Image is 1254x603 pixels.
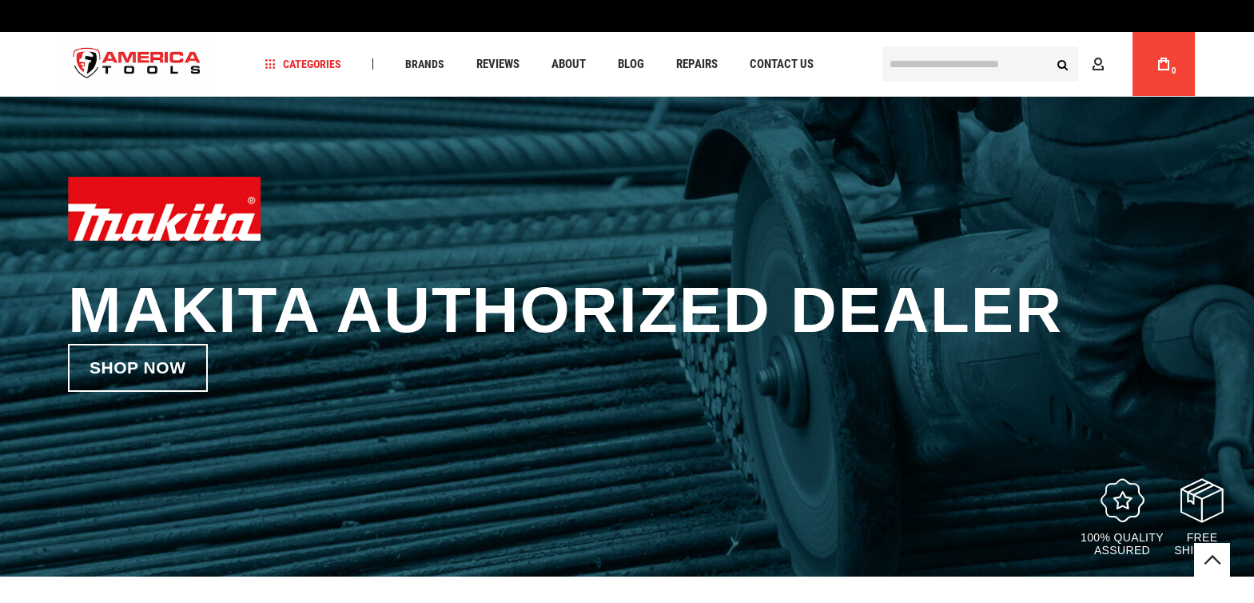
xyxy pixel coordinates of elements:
span: Categories [265,58,341,70]
span: 0 [1172,66,1176,75]
span: Reviews [476,58,520,70]
span: Brands [405,58,444,70]
p: Free Shipping [1174,531,1230,557]
a: Brands [398,54,452,75]
a: About [544,54,593,75]
p: 100% quality assured [1078,531,1166,557]
img: Makita logo [68,177,261,241]
button: Search [1048,49,1078,79]
span: Blog [618,58,644,70]
a: Reviews [469,54,527,75]
span: Repairs [676,58,718,70]
a: store logo [60,34,215,94]
img: America Tools [60,34,215,94]
a: Categories [257,54,348,75]
span: Contact Us [750,58,814,70]
h1: Makita Authorized Dealer [68,277,1186,344]
a: 0 [1149,32,1179,96]
a: Repairs [669,54,725,75]
span: About [551,58,586,70]
a: Shop now [68,344,208,392]
a: Blog [611,54,651,75]
a: Contact Us [742,54,821,75]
